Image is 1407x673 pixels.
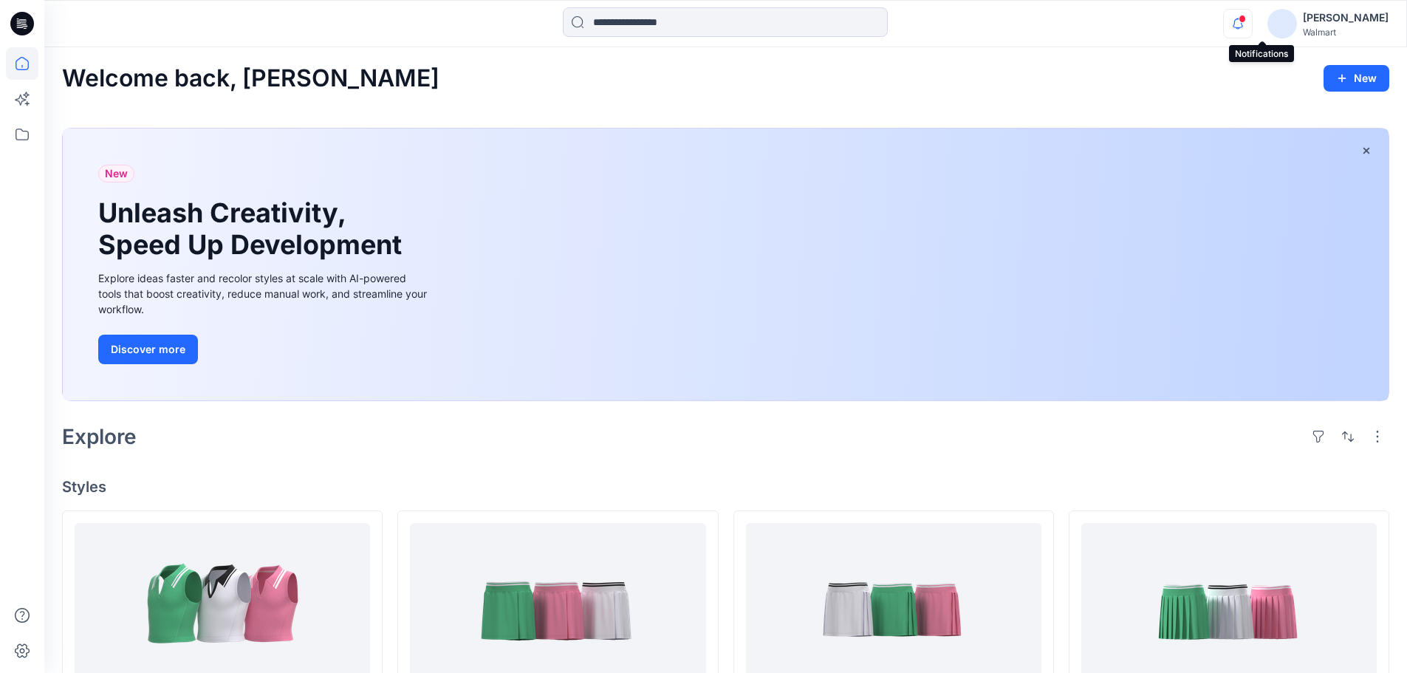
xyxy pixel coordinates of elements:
a: Discover more [98,335,431,364]
h2: Welcome back, [PERSON_NAME] [62,65,439,92]
button: New [1324,65,1389,92]
img: avatar [1267,9,1297,38]
span: New [105,165,128,182]
button: Discover more [98,335,198,364]
h4: Styles [62,478,1389,496]
div: Walmart [1303,27,1389,38]
div: Explore ideas faster and recolor styles at scale with AI-powered tools that boost creativity, red... [98,270,431,317]
h2: Explore [62,425,137,448]
h1: Unleash Creativity, Speed Up Development [98,197,408,261]
div: [PERSON_NAME] [1303,9,1389,27]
